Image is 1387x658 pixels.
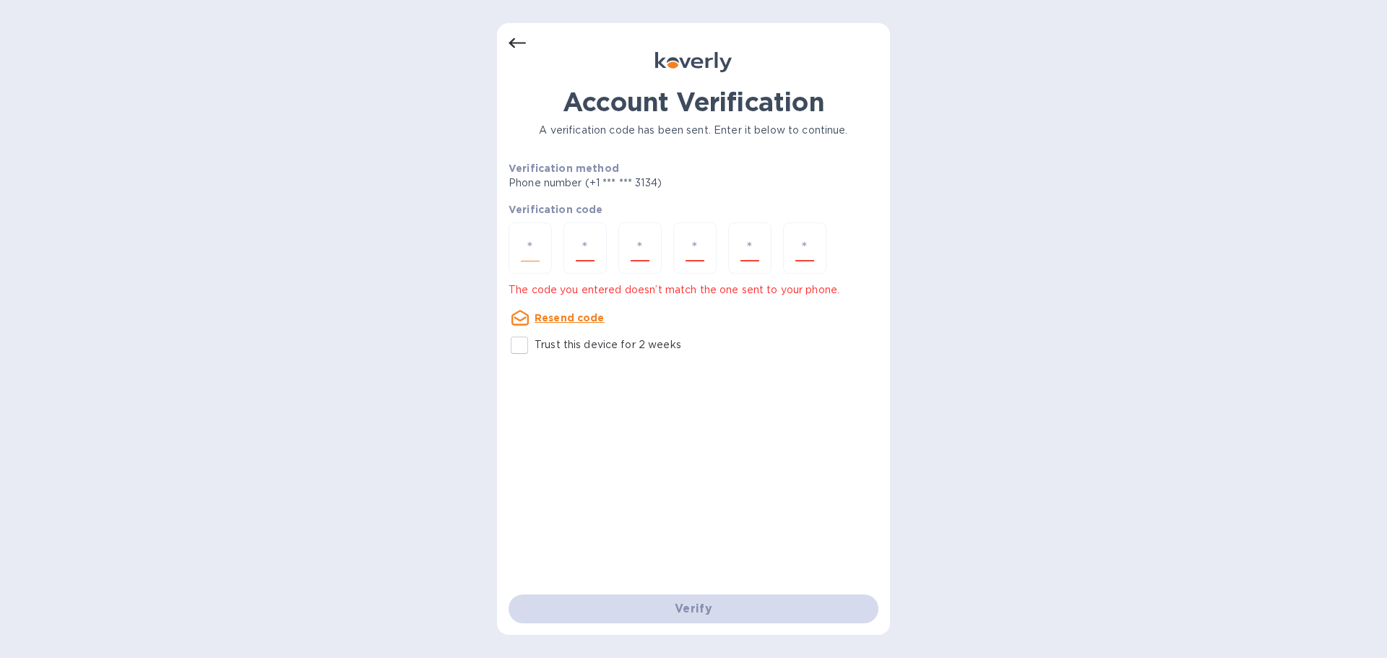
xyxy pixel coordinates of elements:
[509,202,878,217] p: Verification code
[509,176,772,191] p: Phone number (+1 *** *** 3134)
[509,163,619,174] b: Verification method
[535,312,605,324] u: Resend code
[509,123,878,138] p: A verification code has been sent. Enter it below to continue.
[509,87,878,117] h1: Account Verification
[535,337,681,352] p: Trust this device for 2 weeks
[509,282,878,298] p: The code you entered doesn’t match the one sent to your phone.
